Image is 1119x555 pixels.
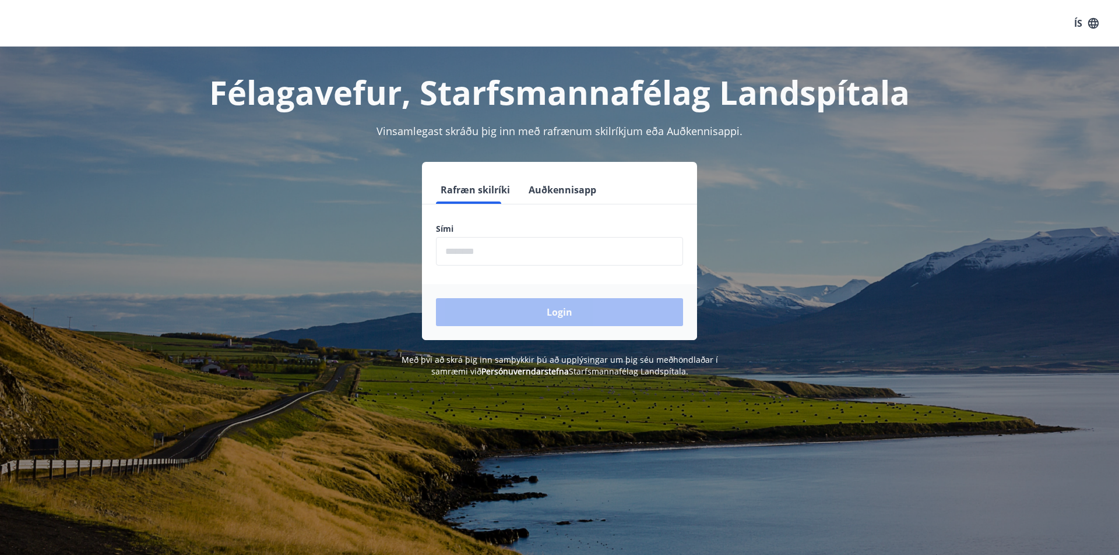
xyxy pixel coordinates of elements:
label: Sími [436,223,683,235]
button: Rafræn skilríki [436,176,515,204]
button: ÍS [1068,13,1105,34]
span: Með því að skrá þig inn samþykkir þú að upplýsingar um þig séu meðhöndlaðar í samræmi við Starfsm... [402,354,718,377]
button: Auðkennisapp [524,176,601,204]
span: Vinsamlegast skráðu þig inn með rafrænum skilríkjum eða Auðkennisappi. [376,124,743,138]
h1: Félagavefur, Starfsmannafélag Landspítala [154,70,965,114]
a: Persónuverndarstefna [481,366,569,377]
